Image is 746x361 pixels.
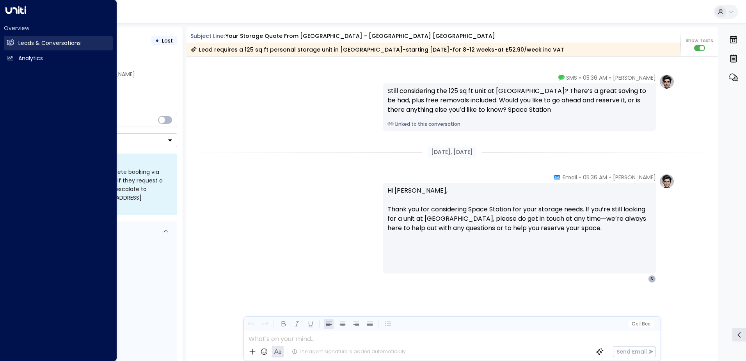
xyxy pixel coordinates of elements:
span: [PERSON_NAME] [613,173,656,181]
span: Subject Line: [190,32,225,40]
span: | [639,321,641,327]
a: Leads & Conversations [4,36,113,50]
button: Cc|Bcc [628,320,653,328]
h2: Analytics [18,54,43,63]
span: SMS [566,74,577,82]
div: Lead requires a 125 sq ft personal storage unit in [GEOGRAPHIC_DATA]-starting [DATE]-for 8-12 wee... [190,46,564,54]
img: profile-logo.png [659,74,675,89]
div: S [648,275,656,283]
span: Cc Bcc [631,321,650,327]
a: Linked to this conversation [387,121,651,128]
div: [DATE], [DATE] [428,147,476,158]
span: [PERSON_NAME] [613,74,656,82]
div: Your storage quote from [GEOGRAPHIC_DATA] - [GEOGRAPHIC_DATA] [GEOGRAPHIC_DATA] [226,32,495,40]
h2: Overview [4,24,113,32]
span: 05:36 AM [583,74,607,82]
span: Email [563,173,577,181]
button: Redo [260,319,270,329]
div: • [155,34,159,48]
img: profile-logo.png [659,173,675,189]
span: • [579,74,581,82]
h2: Leads & Conversations [18,39,81,47]
span: 05:36 AM [583,173,607,181]
p: Hi [PERSON_NAME], Thank you for considering Space Station for your storage needs. If you’re still... [387,186,651,242]
button: Undo [246,319,256,329]
span: Show Texts [686,37,713,44]
div: Still considering the 125 sq ft unit at [GEOGRAPHIC_DATA]? There’s a great saving to be had, plus... [387,86,651,114]
div: The agent signature is added automatically [292,348,406,355]
span: • [609,173,611,181]
span: • [579,173,581,181]
span: Lost [162,37,173,45]
span: • [609,74,611,82]
a: Analytics [4,51,113,66]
